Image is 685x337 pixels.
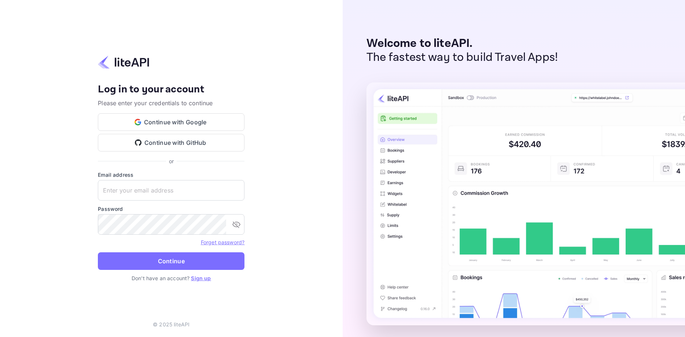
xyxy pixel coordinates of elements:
a: Sign up [191,275,211,281]
label: Password [98,205,244,213]
p: The fastest way to build Travel Apps! [367,51,558,65]
button: Continue [98,252,244,270]
p: © 2025 liteAPI [153,320,189,328]
a: Forget password? [201,239,244,245]
input: Enter your email address [98,180,244,201]
a: Forget password? [201,238,244,246]
button: Continue with GitHub [98,134,244,151]
button: Continue with Google [98,113,244,131]
p: or [169,157,174,165]
label: Email address [98,171,244,179]
p: Please enter your credentials to continue [98,99,244,107]
p: Welcome to liteAPI. [367,37,558,51]
img: liteapi [98,55,149,69]
h4: Log in to your account [98,83,244,96]
button: toggle password visibility [229,217,244,232]
p: Don't have an account? [98,274,244,282]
